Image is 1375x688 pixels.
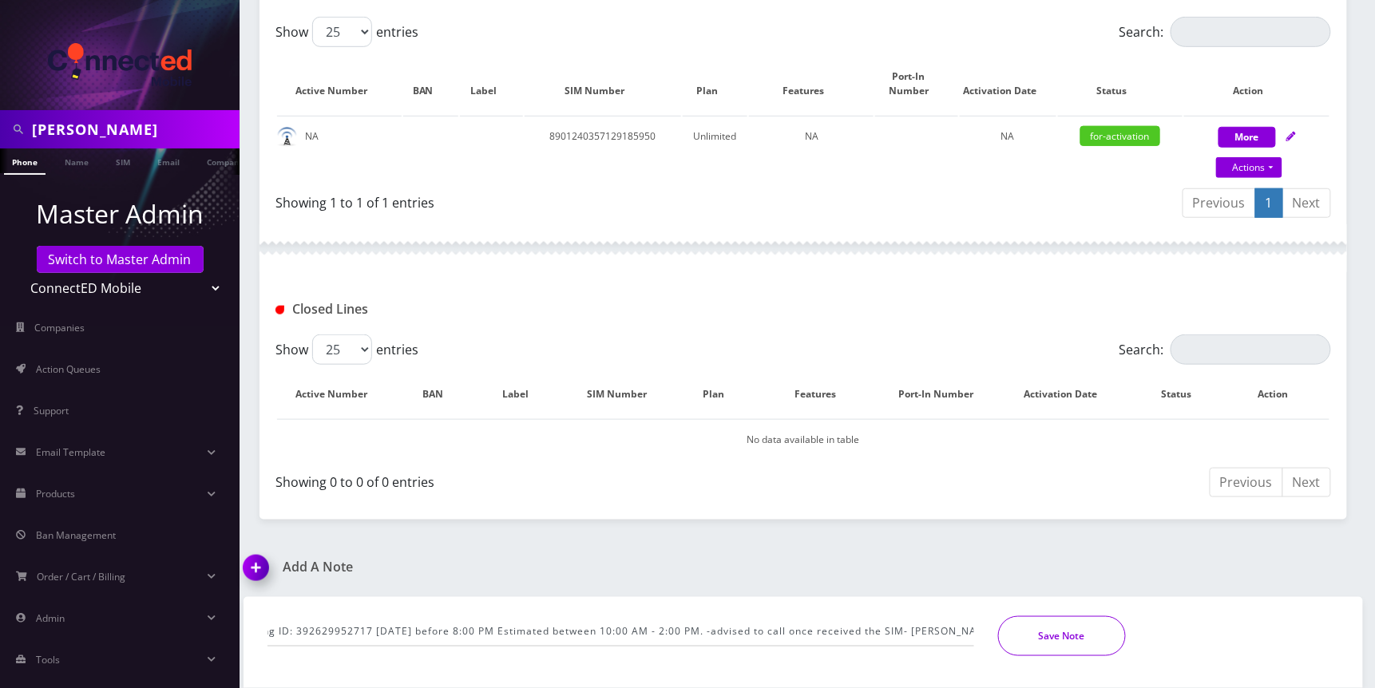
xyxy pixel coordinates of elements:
td: NA [749,116,874,180]
th: Plan: activate to sort column ascending [683,53,747,114]
a: SIM [108,148,138,173]
a: Company [199,148,252,173]
th: Activation Date: activate to sort column ascending [1002,371,1135,417]
div: Showing 0 to 0 of 0 entries [275,466,791,492]
a: Email [149,148,188,173]
th: BAN: activate to sort column ascending [403,53,458,114]
input: Enter Text [267,616,974,646]
label: Show entries [275,334,418,365]
th: Action : activate to sort column ascending [1234,371,1329,417]
a: Switch to Master Admin [37,246,204,273]
th: SIM Number: activate to sort column ascending [569,371,682,417]
a: Next [1282,468,1331,497]
th: Label: activate to sort column ascending [460,53,522,114]
span: Products [36,487,75,500]
th: SIM Number: activate to sort column ascending [525,53,681,114]
img: ConnectED Mobile [48,43,192,86]
th: Active Number: activate to sort column descending [277,371,402,417]
a: Previous [1210,468,1283,497]
th: Features: activate to sort column ascending [761,371,886,417]
a: Previous [1183,188,1256,218]
a: 1 [1255,188,1283,218]
button: More [1218,127,1276,148]
div: Showing 1 to 1 of 1 entries [275,187,791,212]
th: Action: activate to sort column ascending [1184,53,1329,114]
span: Ban Management [36,528,116,542]
span: Action Queues [36,362,101,376]
th: Active Number: activate to sort column ascending [277,53,402,114]
th: Port-In Number: activate to sort column ascending [875,53,957,114]
span: Companies [35,321,85,334]
th: Status: activate to sort column ascending [1137,371,1233,417]
th: Activation Date: activate to sort column ascending [960,53,1056,114]
input: Search: [1171,17,1331,47]
label: Search: [1119,334,1331,365]
span: Email Template [36,445,105,459]
td: Unlimited [683,116,747,180]
span: Order / Cart / Billing [38,570,126,583]
a: Actions [1216,157,1282,178]
td: NA [277,116,402,180]
span: NA [1001,129,1015,143]
td: 8901240357129185950 [525,116,681,180]
a: Next [1282,188,1331,218]
span: for-activation [1080,126,1160,146]
a: Name [57,148,97,173]
a: Phone [4,148,46,175]
h1: Closed Lines [275,302,612,317]
input: Search in Company [32,114,236,144]
label: Show entries [275,17,418,47]
img: Closed Lines [275,306,284,314]
th: BAN: activate to sort column ascending [403,371,479,417]
select: Showentries [312,17,372,47]
a: Add A Note [244,559,791,575]
th: Port-In Number: activate to sort column ascending [887,371,1001,417]
span: Tools [36,653,60,666]
select: Showentries [312,334,372,365]
th: Plan: activate to sort column ascending [684,371,759,417]
img: default.png [277,127,297,147]
span: Admin [36,611,65,625]
button: Save Note [998,616,1126,656]
span: Support [34,404,69,417]
input: Search: [1171,334,1331,365]
th: Features: activate to sort column ascending [749,53,874,114]
label: Search: [1119,17,1331,47]
th: Status: activate to sort column ascending [1058,53,1183,114]
th: Label: activate to sort column ascending [481,371,567,417]
td: No data available in table [277,419,1329,460]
